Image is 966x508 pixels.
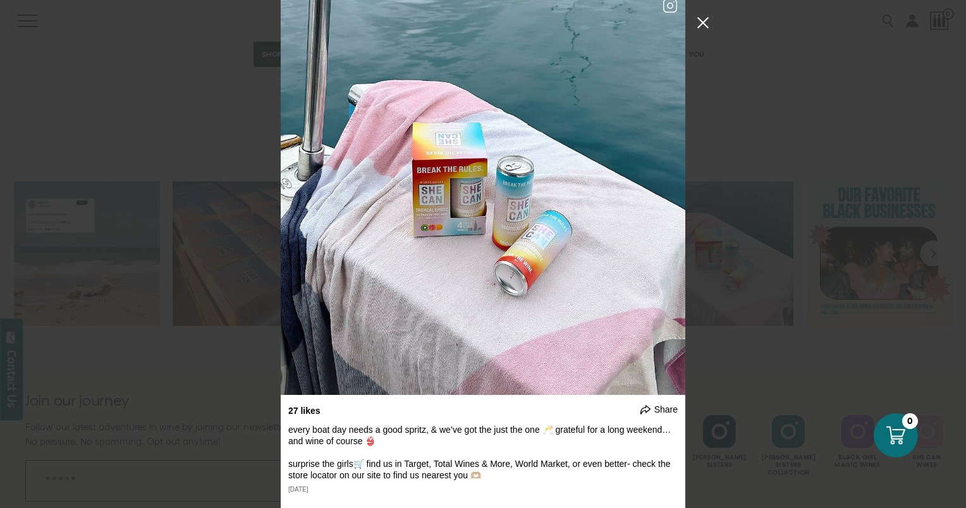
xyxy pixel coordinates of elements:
[654,404,678,415] span: Share
[288,424,678,481] div: every boat day needs a good spritz, & we’ve got the just the one 🥂 grateful for a long weekend…an...
[288,486,678,493] div: [DATE]
[288,405,321,416] div: 27 likes
[693,13,713,33] button: Close Instagram Feed Popup
[902,413,918,429] div: 0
